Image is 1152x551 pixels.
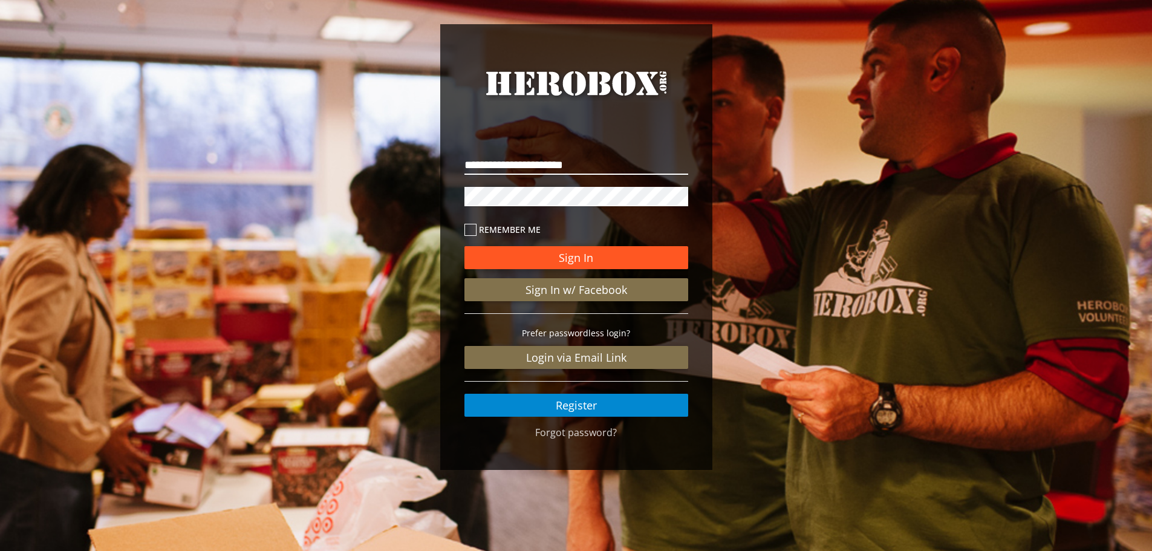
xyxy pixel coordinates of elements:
[464,278,688,301] a: Sign In w/ Facebook
[464,67,688,122] a: HeroBox
[535,426,617,439] a: Forgot password?
[464,246,688,269] button: Sign In
[464,326,688,340] p: Prefer passwordless login?
[464,394,688,417] a: Register
[464,223,688,236] label: Remember me
[464,346,688,369] a: Login via Email Link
